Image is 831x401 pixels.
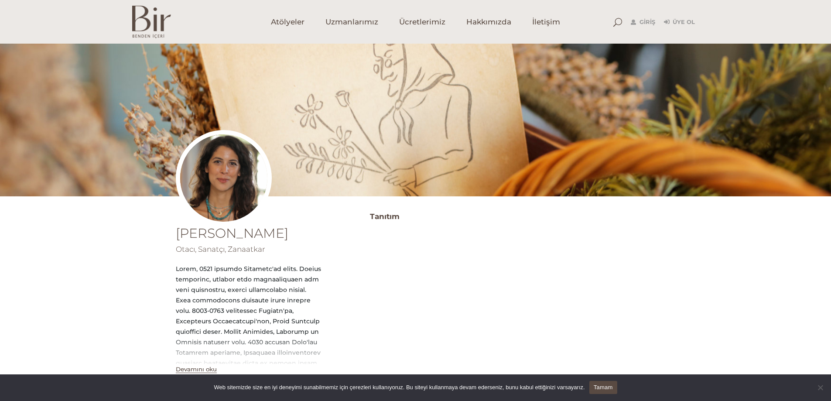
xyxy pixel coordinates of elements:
[271,17,304,27] span: Atölyeler
[589,381,617,394] a: Tamam
[176,366,217,373] button: Devamını oku
[176,130,272,226] img: emineprofil-300x300.jpg
[816,383,824,392] span: Hayır
[325,17,378,27] span: Uzmanlarımız
[370,209,656,223] h3: Tanıtım
[176,227,322,240] h1: [PERSON_NAME]
[631,17,655,27] a: Giriş
[176,245,265,254] span: Otacı, Sanatçı, Zanaatkar
[532,17,560,27] span: İletişim
[664,17,695,27] a: Üye Ol
[399,17,445,27] span: Ücretlerimiz
[466,17,511,27] span: Hakkımızda
[214,383,585,392] span: Web sitemizde size en iyi deneyimi sunabilmemiz için çerezleri kullanıyoruz. Bu siteyi kullanmaya...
